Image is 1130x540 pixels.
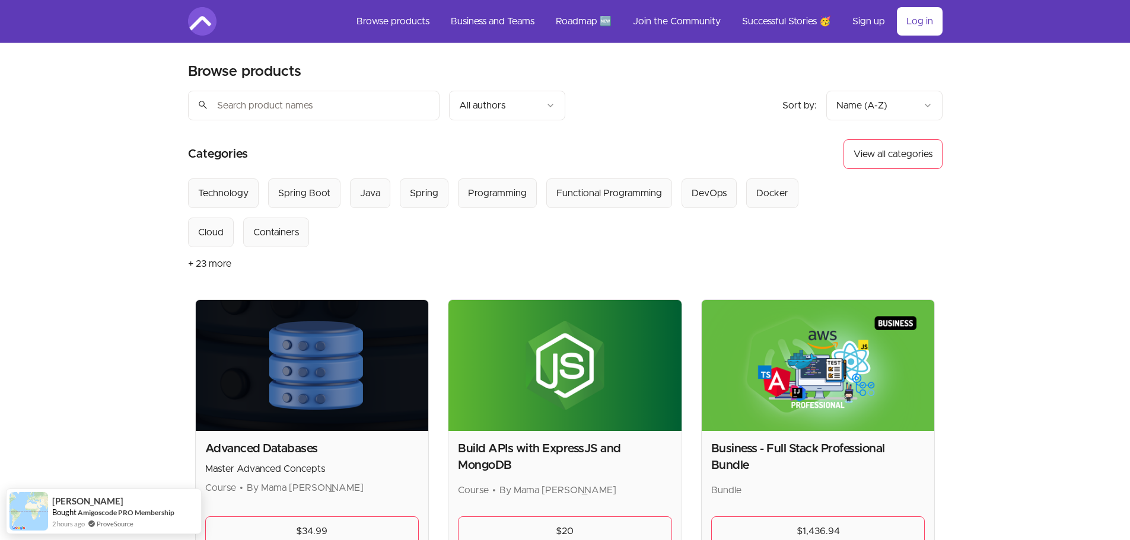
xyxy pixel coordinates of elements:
[188,7,217,36] img: Amigoscode logo
[347,7,439,36] a: Browse products
[458,485,489,495] span: Course
[499,485,616,495] span: By Mama [PERSON_NAME]
[623,7,730,36] a: Join the Community
[347,7,943,36] nav: Main
[897,7,943,36] a: Log in
[711,485,741,495] span: Bundle
[756,186,788,200] div: Docker
[782,101,817,110] span: Sort by:
[205,483,236,493] span: Course
[247,483,364,493] span: By Mama [PERSON_NAME]
[97,519,133,529] a: ProveSource
[188,62,301,81] h2: Browse products
[52,496,123,506] span: [PERSON_NAME]
[360,186,380,200] div: Java
[278,186,330,200] div: Spring Boot
[692,186,727,200] div: DevOps
[826,91,943,120] button: Product sort options
[468,186,527,200] div: Programming
[458,440,672,474] h2: Build APIs with ExpressJS and MongoDB
[410,186,438,200] div: Spring
[556,186,662,200] div: Functional Programming
[448,300,682,431] img: Product image for Build APIs with ExpressJS and MongoDB
[546,7,621,36] a: Roadmap 🆕
[188,247,231,280] button: + 23 more
[196,300,429,431] img: Product image for Advanced Databases
[188,139,248,169] h2: Categories
[188,91,440,120] input: Search product names
[702,300,935,431] img: Product image for Business - Full Stack Professional Bundle
[205,440,419,457] h2: Advanced Databases
[52,519,85,529] span: 2 hours ago
[843,139,943,169] button: View all categories
[198,97,208,113] span: search
[78,508,174,517] a: Amigoscode PRO Membership
[492,485,496,495] span: •
[9,492,48,531] img: provesource social proof notification image
[52,507,77,517] span: Bought
[198,225,224,239] div: Cloud
[843,7,895,36] a: Sign up
[198,186,249,200] div: Technology
[733,7,841,36] a: Successful Stories 🥳
[449,91,565,120] button: Filter by author
[441,7,544,36] a: Business and Teams
[240,483,243,493] span: •
[205,462,419,476] p: Master Advanced Concepts
[711,440,925,474] h2: Business - Full Stack Professional Bundle
[253,225,299,239] div: Containers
